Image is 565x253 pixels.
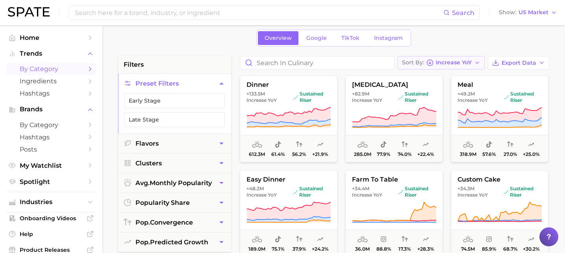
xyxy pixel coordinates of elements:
span: +49.2m [458,91,475,97]
span: by Category [20,121,83,129]
span: 17.3% [398,246,411,252]
span: Sort By [402,60,424,65]
img: sustained riser [504,95,509,99]
span: Hashtags [20,133,83,141]
img: sustained riser [293,189,298,194]
a: Spotlight [6,176,96,188]
a: Home [6,32,96,44]
span: 285.0m [354,152,371,157]
button: Preset Filters [118,74,231,93]
input: Search here for a brand, industry, or ingredient [74,6,443,19]
span: Ingredients [20,77,83,85]
a: by Category [6,119,96,131]
span: +30.2% [523,246,539,252]
span: popularity share [135,199,190,206]
button: Trends [6,48,96,60]
abbr: average [135,179,150,187]
span: Instagram [374,35,403,41]
span: popularity predicted growth: Very Likely [317,140,323,150]
a: by Category [6,63,96,75]
a: Posts [6,143,96,156]
span: sustained riser [398,91,436,103]
span: Show [499,10,516,15]
span: My Watchlist [20,162,83,169]
span: popularity convergence: Low Convergence [296,235,302,244]
span: meal [451,81,548,88]
span: 74.0% [398,152,411,157]
span: Export Data [502,60,536,66]
a: Google [300,31,333,45]
span: easy dinner [240,176,337,183]
span: Posts [20,146,83,153]
button: pop.predicted growth [118,232,231,252]
span: 68.7% [503,246,517,252]
a: Instagram [367,31,409,45]
span: 61.4% [271,152,285,157]
button: Sort ByIncrease YoY [398,56,485,69]
img: sustained riser [398,95,403,99]
span: popularity share: TikTok [486,140,492,150]
button: Clusters [118,154,231,173]
button: Late Stage [124,112,225,127]
span: +82.9m [352,91,369,97]
button: pop.convergence [118,213,231,232]
span: +48.2m [246,186,264,191]
span: sustained riser [293,91,331,103]
span: Increase YoY [458,192,488,198]
span: +21.9% [312,152,328,157]
button: [MEDICAL_DATA]+82.9m Increase YoYsustained risersustained riser285.0m77.9%74.0%+22.4% [345,75,443,162]
span: Increase YoY [436,60,472,65]
a: TikTok [335,31,366,45]
span: Google [306,35,327,41]
span: popularity convergence: Very Low Convergence [402,235,408,244]
span: 75.1% [272,246,284,252]
span: Help [20,231,83,238]
span: sustained riser [398,186,436,198]
span: convergence [135,219,193,226]
span: sustained riser [293,186,331,198]
span: popularity convergence: High Convergence [402,140,408,150]
a: My Watchlist [6,159,96,172]
span: 85.9% [482,246,496,252]
span: popularity convergence: Medium Convergence [296,140,302,150]
span: Home [20,34,83,41]
button: Flavors [118,134,231,153]
button: avg.monthly popularity [118,173,231,193]
span: dinner [240,81,337,88]
span: Clusters [135,159,162,167]
span: Overview [265,35,292,41]
a: Overview [258,31,298,45]
span: +22.4% [417,152,434,157]
span: +28.3% [417,246,434,252]
span: average monthly popularity: Very High Popularity [463,140,473,150]
button: Early Stage [124,93,225,108]
button: meal+49.2m Increase YoYsustained risersustained riser318.9m57.6%27.0%+25.0% [451,75,548,162]
img: sustained riser [398,189,403,194]
a: Hashtags [6,87,96,99]
span: Onboarding Videos [20,215,83,222]
span: 77.9% [377,152,390,157]
span: popularity share: Instagram [486,235,492,244]
span: popularity convergence: High Convergence [507,235,513,244]
span: Increase YoY [352,192,382,198]
span: Brands [20,106,83,113]
abbr: popularity index [135,238,150,246]
button: Industries [6,196,96,208]
img: sustained riser [293,95,298,99]
button: dinner+133.5m Increase YoYsustained risersustained riser612.3m61.4%56.2%+21.9% [240,75,337,162]
span: popularity predicted growth: Very Likely [317,235,323,244]
span: Industries [20,199,83,206]
span: average monthly popularity: Very High Popularity [358,235,368,244]
a: Hashtags [6,131,96,143]
span: 88.8% [376,246,391,252]
span: Hashtags [20,90,83,97]
span: 56.2% [292,152,306,157]
a: Ingredients [6,75,96,87]
span: +133.5m [246,91,265,97]
span: US Market [519,10,548,15]
span: 57.6% [482,152,496,157]
span: popularity share: TikTok [275,140,281,150]
span: filters [124,60,144,69]
span: 74.5m [461,246,475,252]
span: popularity share: Instagram [380,235,387,244]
